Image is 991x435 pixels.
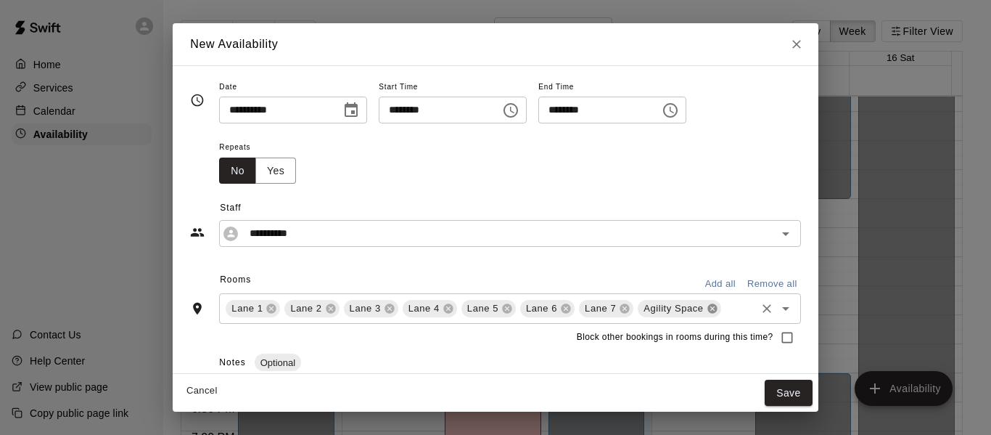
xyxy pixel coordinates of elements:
[178,380,225,402] button: Cancel
[461,300,516,317] div: Lane 5
[776,298,796,319] button: Open
[638,301,709,316] span: Agility Space
[744,273,801,296] button: Remove all
[219,138,308,158] span: Repeats
[226,301,268,316] span: Lane 1
[776,224,796,244] button: Open
[765,380,813,407] button: Save
[337,96,366,125] button: Choose date, selected date is Aug 14, 2025
[220,197,801,220] span: Staff
[284,300,339,317] div: Lane 2
[220,275,251,285] span: Rooms
[219,158,296,184] div: outlined button group
[579,300,633,317] div: Lane 7
[379,78,527,97] span: Start Time
[190,93,205,107] svg: Timing
[697,273,744,296] button: Add all
[403,301,445,316] span: Lane 4
[219,357,245,367] span: Notes
[496,96,525,125] button: Choose time, selected time is 3:00 PM
[520,301,563,316] span: Lane 6
[784,31,810,57] button: Close
[538,78,686,97] span: End Time
[190,35,278,54] h6: New Availability
[255,158,296,184] button: Yes
[190,301,205,316] svg: Rooms
[226,300,280,317] div: Lane 1
[656,96,685,125] button: Choose time, selected time is 8:00 PM
[344,300,398,317] div: Lane 3
[190,225,205,240] svg: Staff
[344,301,387,316] span: Lane 3
[219,158,256,184] button: No
[255,357,301,368] span: Optional
[577,330,773,345] span: Block other bookings in rooms during this time?
[284,301,327,316] span: Lane 2
[638,300,720,317] div: Agility Space
[219,78,367,97] span: Date
[757,298,777,319] button: Clear
[461,301,504,316] span: Lane 5
[579,301,622,316] span: Lane 7
[403,300,457,317] div: Lane 4
[520,300,575,317] div: Lane 6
